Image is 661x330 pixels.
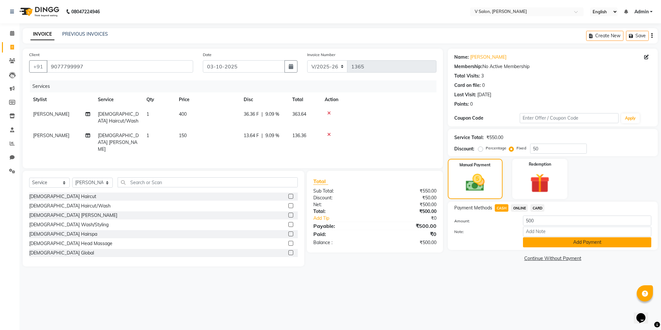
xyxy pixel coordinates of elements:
[375,208,441,215] div: ₹500.00
[454,73,480,79] div: Total Visits:
[98,133,139,152] span: [DEMOGRAPHIC_DATA] [PERSON_NAME]
[265,111,279,118] span: 9.09 %
[244,111,259,118] span: 36.36 F
[530,204,544,212] span: CARD
[454,54,469,61] div: Name:
[261,132,263,139] span: |
[454,63,651,70] div: No Active Membership
[454,115,520,122] div: Coupon Code
[29,203,110,209] div: [DEMOGRAPHIC_DATA] Haircut/Wash
[454,91,476,98] div: Last Visit:
[98,111,139,124] span: [DEMOGRAPHIC_DATA] Haircut/Wash
[30,80,441,92] div: Services
[308,194,375,201] div: Discount:
[375,239,441,246] div: ₹500.00
[29,221,109,228] div: [DEMOGRAPHIC_DATA] Wash/Styling
[29,240,112,247] div: [DEMOGRAPHIC_DATA] Head Massage
[308,222,375,230] div: Payable:
[449,229,518,235] label: Note:
[516,145,526,151] label: Fixed
[454,205,492,211] span: Payment Methods
[523,237,651,247] button: Add Payment
[240,92,288,107] th: Disc
[529,161,551,167] label: Redemption
[146,133,149,138] span: 1
[313,178,328,185] span: Total
[62,31,108,37] a: PREVIOUS INVOICES
[143,92,175,107] th: Qty
[307,52,335,58] label: Invoice Number
[454,134,484,141] div: Service Total:
[386,215,441,222] div: ₹0
[375,222,441,230] div: ₹500.00
[29,212,117,219] div: [DEMOGRAPHIC_DATA] [PERSON_NAME]
[621,113,640,123] button: Apply
[146,111,149,117] span: 1
[524,171,555,195] img: _gift.svg
[308,201,375,208] div: Net:
[17,3,61,21] img: logo
[495,204,509,212] span: CASH
[454,82,481,89] div: Card on file:
[29,92,94,107] th: Stylist
[634,304,655,324] iframe: chat widget
[523,227,651,237] input: Add Note
[375,194,441,201] div: ₹50.00
[29,231,97,238] div: [DEMOGRAPHIC_DATA] Hairspa
[308,208,375,215] div: Total:
[265,132,279,139] span: 9.09 %
[203,52,212,58] label: Date
[626,31,649,41] button: Save
[29,250,94,256] div: [DEMOGRAPHIC_DATA] Global
[486,145,506,151] label: Percentage
[47,60,193,73] input: Search by Name/Mobile/Email/Code
[33,133,69,138] span: [PERSON_NAME]
[308,215,386,222] a: Add Tip
[94,92,143,107] th: Service
[118,177,298,187] input: Search or Scan
[481,73,484,79] div: 3
[634,8,649,15] span: Admin
[470,54,506,61] a: [PERSON_NAME]
[486,134,503,141] div: ₹550.00
[511,204,528,212] span: ONLINE
[71,3,100,21] b: 08047224946
[33,111,69,117] span: [PERSON_NAME]
[454,146,474,152] div: Discount:
[308,239,375,246] div: Balance :
[308,188,375,194] div: Sub Total:
[288,92,321,107] th: Total
[375,188,441,194] div: ₹550.00
[179,133,187,138] span: 150
[459,162,491,168] label: Manual Payment
[261,111,263,118] span: |
[470,101,473,108] div: 0
[29,60,47,73] button: +91
[292,111,306,117] span: 363.64
[292,133,306,138] span: 136.36
[244,132,259,139] span: 13.64 F
[477,91,491,98] div: [DATE]
[175,92,240,107] th: Price
[30,29,54,40] a: INVOICE
[586,31,623,41] button: Create New
[29,193,96,200] div: [DEMOGRAPHIC_DATA] Haircut
[321,92,436,107] th: Action
[523,216,651,226] input: Amount
[308,230,375,238] div: Paid:
[29,52,40,58] label: Client
[454,101,469,108] div: Points:
[482,82,485,89] div: 0
[449,255,656,262] a: Continue Without Payment
[179,111,187,117] span: 400
[460,172,490,194] img: _cash.svg
[375,201,441,208] div: ₹500.00
[454,63,482,70] div: Membership:
[375,230,441,238] div: ₹0
[520,113,618,123] input: Enter Offer / Coupon Code
[449,218,518,224] label: Amount:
